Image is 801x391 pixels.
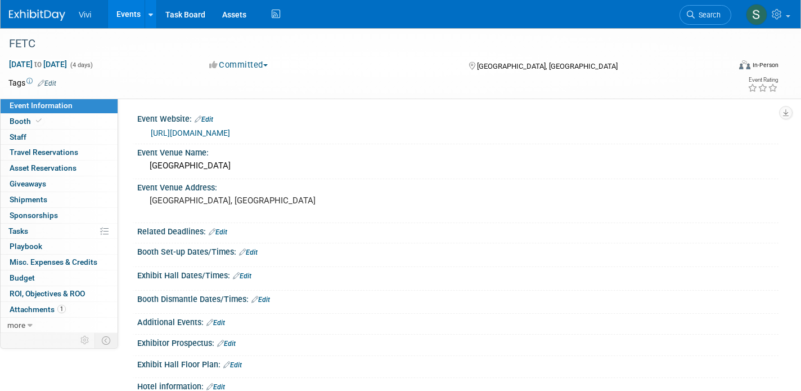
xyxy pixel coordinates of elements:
[95,333,118,348] td: Toggle Event Tabs
[10,257,97,266] span: Misc. Expenses & Credits
[10,163,76,172] span: Asset Reservations
[146,157,770,175] div: [GEOGRAPHIC_DATA]
[10,211,58,220] span: Sponsorships
[137,110,778,125] div: Event Website:
[137,179,778,193] div: Event Venue Address:
[477,62,618,70] span: [GEOGRAPHIC_DATA], [GEOGRAPHIC_DATA]
[1,114,118,129] a: Booth
[10,242,42,251] span: Playbook
[150,195,392,206] pre: [GEOGRAPHIC_DATA], [GEOGRAPHIC_DATA]
[1,302,118,317] a: Attachments1
[75,333,95,348] td: Personalize Event Tab Strip
[1,270,118,286] a: Budget
[739,60,750,69] img: Format-Inperson.png
[1,145,118,160] a: Travel Reservations
[239,248,258,256] a: Edit
[1,224,118,239] a: Tasks
[36,118,42,124] i: Booth reservation complete
[695,11,721,19] span: Search
[1,130,118,145] a: Staff
[9,10,65,21] img: ExhibitDay
[8,59,67,69] span: [DATE] [DATE]
[137,144,778,158] div: Event Venue Name:
[233,272,251,280] a: Edit
[151,128,230,137] a: [URL][DOMAIN_NAME]
[137,314,778,328] div: Additional Events:
[217,340,236,348] a: Edit
[10,132,26,141] span: Staff
[206,383,225,391] a: Edit
[1,255,118,270] a: Misc. Expenses & Credits
[8,226,28,236] span: Tasks
[1,286,118,301] a: ROI, Objectives & ROO
[195,115,213,123] a: Edit
[209,228,227,236] a: Edit
[137,335,778,349] div: Exhibitor Prospectus:
[206,319,225,327] a: Edit
[1,239,118,254] a: Playbook
[205,59,272,71] button: Committed
[251,296,270,304] a: Edit
[79,10,91,19] span: Vivi
[137,243,778,258] div: Booth Set-up Dates/Times:
[137,223,778,238] div: Related Deadlines:
[746,4,767,25] img: Sara Membreno
[1,98,118,113] a: Event Information
[57,305,66,313] span: 1
[679,5,731,25] a: Search
[10,289,85,298] span: ROI, Objectives & ROO
[1,176,118,192] a: Giveaways
[33,60,43,69] span: to
[1,192,118,207] a: Shipments
[10,179,46,188] span: Giveaways
[1,161,118,176] a: Asset Reservations
[10,117,44,126] span: Booth
[1,208,118,223] a: Sponsorships
[10,195,47,204] span: Shipments
[10,273,35,282] span: Budget
[664,59,778,75] div: Event Format
[7,321,25,330] span: more
[10,305,66,314] span: Attachments
[752,61,778,69] div: In-Person
[10,101,73,110] span: Event Information
[5,34,713,54] div: FETC
[38,79,56,87] a: Edit
[748,77,778,83] div: Event Rating
[223,361,242,369] a: Edit
[8,77,56,88] td: Tags
[69,61,93,69] span: (4 days)
[10,148,78,157] span: Travel Reservations
[1,318,118,333] a: more
[137,356,778,371] div: Exhibit Hall Floor Plan:
[137,267,778,282] div: Exhibit Hall Dates/Times:
[137,291,778,305] div: Booth Dismantle Dates/Times:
